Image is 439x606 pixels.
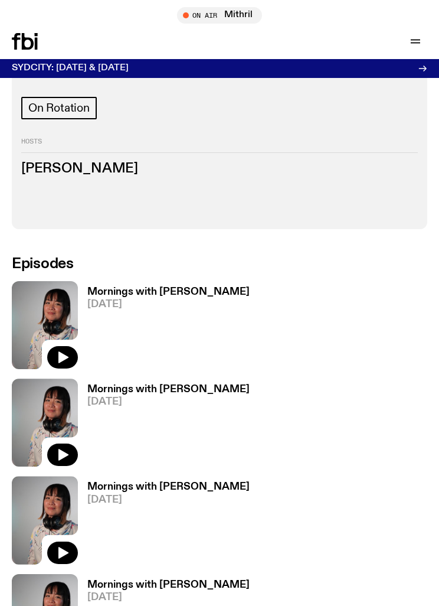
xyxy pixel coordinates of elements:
h2: Episodes [12,258,427,271]
a: Mornings with [PERSON_NAME][DATE] [78,482,250,564]
span: On Rotation [28,102,90,115]
img: Kana Frazer is smiling at the camera with her head tilted slightly to her left. She wears big bla... [12,476,78,564]
h3: SYDCITY: [DATE] & [DATE] [12,64,129,73]
span: [DATE] [87,495,250,505]
a: Mornings with [PERSON_NAME][DATE] [78,287,250,369]
img: Kana Frazer is smiling at the camera with her head tilted slightly to her left. She wears big bla... [12,379,78,467]
a: On Rotation [21,97,97,119]
h3: Mornings with [PERSON_NAME] [87,385,250,395]
h3: Mornings with [PERSON_NAME] [87,287,250,297]
h2: Hosts [21,138,418,152]
button: On AirMithril [177,7,262,24]
h3: [PERSON_NAME] [21,162,418,175]
a: Mornings with [PERSON_NAME][DATE] [78,385,250,467]
span: [DATE] [87,299,250,309]
span: [DATE] [87,592,250,602]
img: Kana Frazer is smiling at the camera with her head tilted slightly to her left. She wears big bla... [12,281,78,369]
span: [DATE] [87,397,250,407]
h3: Mornings with [PERSON_NAME] [87,580,250,590]
h3: Mornings with [PERSON_NAME] [87,482,250,492]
